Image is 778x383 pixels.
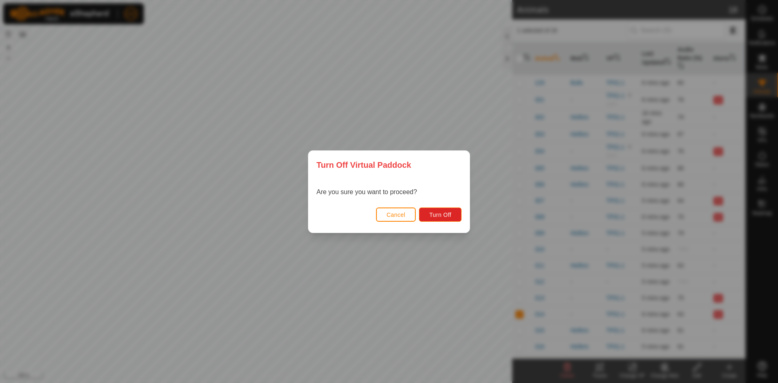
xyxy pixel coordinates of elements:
[316,159,411,171] span: Turn Off Virtual Paddock
[419,208,462,222] button: Turn Off
[429,212,451,218] span: Turn Off
[316,187,417,197] p: Are you sure you want to proceed?
[387,212,406,218] span: Cancel
[376,208,416,222] button: Cancel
